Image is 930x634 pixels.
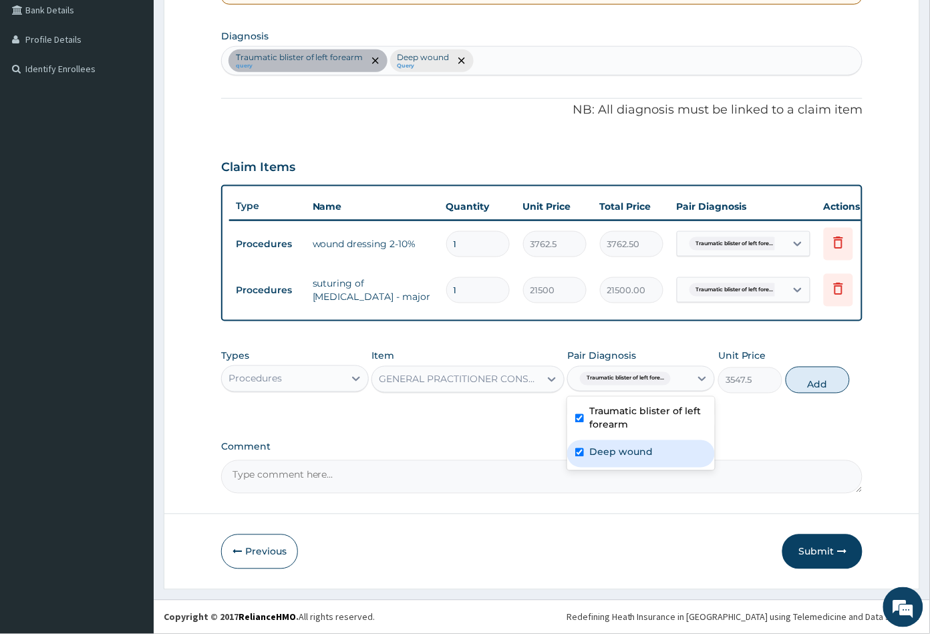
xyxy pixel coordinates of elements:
th: Unit Price [516,193,593,220]
td: Procedures [229,232,306,257]
label: Comment [221,442,863,453]
label: Item [371,349,394,363]
th: Pair Diagnosis [670,193,817,220]
div: Chat with us now [69,75,224,92]
div: GENERAL PRACTITIONER CONSULTATION FIRST OUTPATIENT CONSULTATION [379,373,540,386]
button: Submit [782,534,863,569]
td: Procedures [229,278,306,303]
p: Deep wound [398,52,450,63]
small: query [236,63,363,69]
span: remove selection option [456,55,468,67]
button: Previous [221,534,298,569]
small: Query [398,63,450,69]
footer: All rights reserved. [154,600,930,634]
th: Actions [817,193,884,220]
div: Procedures [228,372,282,385]
button: Add [786,367,850,393]
strong: Copyright © 2017 . [164,611,299,623]
a: RelianceHMO [239,611,296,623]
img: d_794563401_company_1708531726252_794563401 [25,67,54,100]
label: Traumatic blister of left forearm [589,405,707,432]
div: Redefining Heath Insurance in [GEOGRAPHIC_DATA] using Telemedicine and Data Science! [567,611,920,624]
td: wound dressing 2-10% [306,230,440,257]
p: NB: All diagnosis must be linked to a claim item [221,102,863,119]
label: Types [221,351,249,362]
label: Pair Diagnosis [567,349,636,363]
td: suturing of [MEDICAL_DATA] - major [306,270,440,310]
th: Name [306,193,440,220]
span: Traumatic blister of left fore... [580,372,671,385]
h3: Claim Items [221,160,295,175]
th: Quantity [440,193,516,220]
label: Diagnosis [221,29,269,43]
span: Traumatic blister of left fore... [689,283,780,297]
p: Traumatic blister of left forearm [236,52,363,63]
span: Traumatic blister of left fore... [689,237,780,251]
textarea: Type your message and hit 'Enter' [7,365,255,412]
th: Total Price [593,193,670,220]
span: We're online! [77,168,184,303]
div: Minimize live chat window [219,7,251,39]
span: remove selection option [369,55,381,67]
label: Unit Price [718,349,766,363]
th: Type [229,194,306,218]
label: Deep wound [589,446,653,459]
